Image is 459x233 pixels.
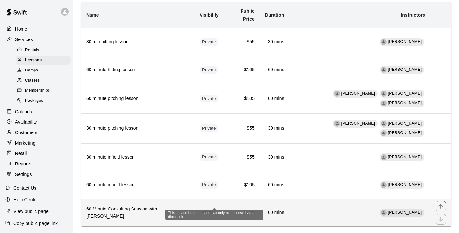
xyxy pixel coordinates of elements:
[16,76,71,85] div: Classes
[388,121,422,126] span: [PERSON_NAME]
[265,95,284,102] h6: 60 mins
[25,47,39,54] span: Rentals
[388,91,422,96] span: [PERSON_NAME]
[381,210,387,216] div: Dave Mumper
[229,181,255,189] h6: $105
[265,12,284,18] b: Duration
[200,39,218,45] span: Private
[388,67,422,72] span: [PERSON_NAME]
[200,95,218,102] div: This service is hidden, and can only be accessed via a direct link
[388,155,422,159] span: [PERSON_NAME]
[381,121,387,127] div: Ty Jacobs
[86,12,99,18] b: Name
[334,121,340,127] div: Scott vatter
[388,101,422,105] span: [PERSON_NAME]
[200,38,218,46] div: This service is hidden, and can only be accessed via a direct link
[86,154,189,161] h6: 30 minute infield lesson
[265,66,284,73] h6: 60 mins
[15,108,34,115] p: Calendar
[5,138,68,148] a: Marketing
[16,86,71,95] div: Memberships
[381,101,387,106] div: Daron Schulthies
[16,66,73,76] a: Camps
[5,117,68,127] a: Availability
[16,76,73,86] a: Classes
[200,181,218,189] div: This service is hidden, and can only be accessed via a direct link
[165,210,263,220] div: This service is hidden, and can only be accessed via a direct link
[15,26,27,32] p: Home
[265,39,284,46] h6: 30 mins
[15,171,32,178] p: Settings
[229,95,255,102] h6: $105
[388,131,422,135] span: [PERSON_NAME]
[5,169,68,179] a: Settings
[15,161,31,167] p: Reports
[16,86,73,96] a: Memberships
[86,206,189,220] h6: 60 Minute Consulting Session with [PERSON_NAME]
[15,119,37,125] p: Availability
[265,209,284,216] h6: 60 mins
[86,125,189,132] h6: 30 minute pitching lesson
[381,67,387,73] div: Scott vatter
[200,96,218,102] span: Private
[229,39,255,46] h6: $55
[25,67,38,74] span: Camps
[341,91,375,96] span: [PERSON_NAME]
[16,66,71,75] div: Camps
[5,159,68,169] a: Reports
[15,150,27,157] p: Retail
[25,87,50,94] span: Memberships
[388,39,422,44] span: [PERSON_NAME]
[341,121,375,126] span: [PERSON_NAME]
[381,182,387,188] div: Ty Jacobs
[200,182,218,188] span: Private
[388,182,422,187] span: [PERSON_NAME]
[265,125,284,132] h6: 30 mins
[86,39,189,46] h6: 30 min hitting lesson
[25,98,43,104] span: Packages
[13,208,49,215] p: View public page
[229,125,255,132] h6: $55
[381,154,387,160] div: Ty Jacobs
[265,181,284,189] h6: 60 mins
[25,77,40,84] span: Classes
[16,55,73,65] a: Lessons
[388,210,422,215] span: [PERSON_NAME]
[5,148,68,158] a: Retail
[15,36,33,43] p: Services
[16,96,73,106] a: Packages
[229,66,255,73] h6: $105
[13,185,36,191] p: Contact Us
[436,201,446,211] button: move item up
[16,46,71,55] div: Rentals
[265,154,284,161] h6: 30 mins
[5,128,68,137] a: Customers
[15,140,35,146] p: Marketing
[200,124,218,132] div: This service is hidden, and can only be accessed via a direct link
[200,153,218,161] div: This service is hidden, and can only be accessed via a direct link
[16,45,73,55] a: Rentals
[13,196,38,203] p: Help Center
[81,2,451,226] table: simple table
[5,24,68,34] a: Home
[381,130,387,136] div: Daron Schulthies
[16,96,71,105] div: Packages
[5,107,68,116] a: Calendar
[381,91,387,97] div: Ty Jacobs
[13,220,58,226] p: Copy public page link
[200,66,218,74] div: This service is hidden, and can only be accessed via a direct link
[86,181,189,189] h6: 60 minute infield lesson
[15,129,37,136] p: Customers
[25,57,42,64] span: Lessons
[86,66,189,73] h6: 60 minute hitting lesson
[200,67,218,73] span: Private
[401,12,425,18] b: Instructors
